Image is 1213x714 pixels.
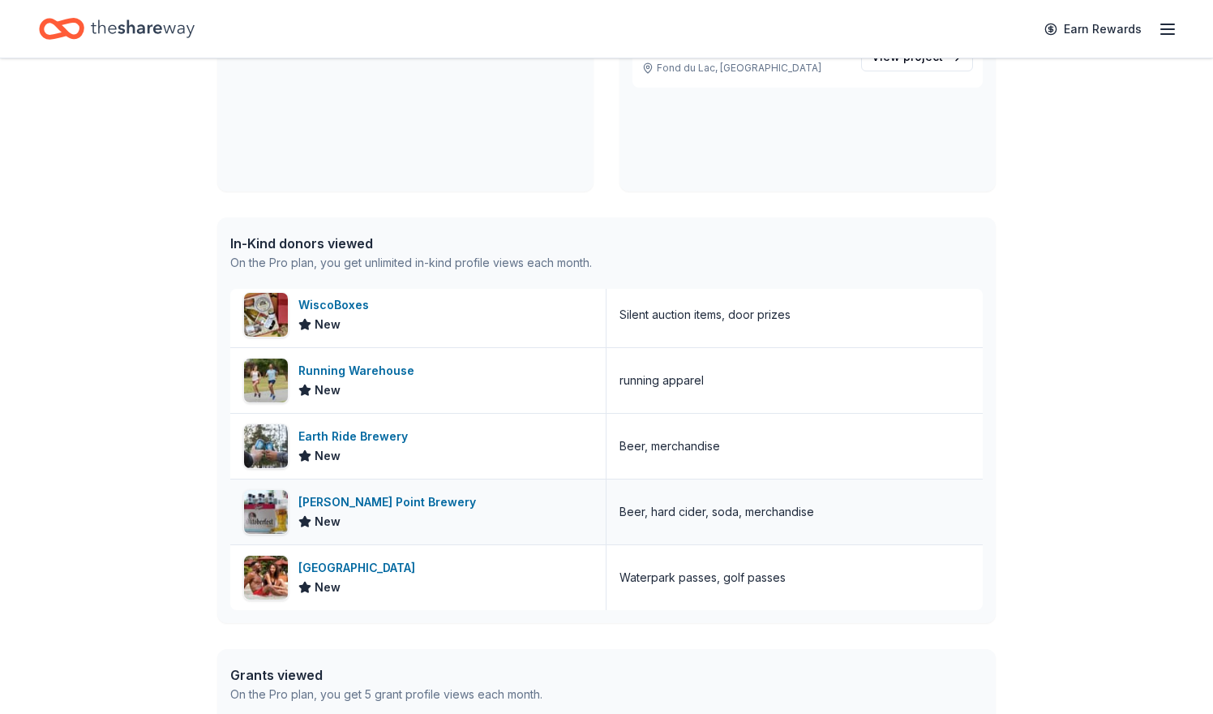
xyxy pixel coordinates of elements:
[315,381,341,400] span: New
[315,512,341,531] span: New
[619,305,791,325] div: Silent auction items, door prizes
[298,492,482,512] div: [PERSON_NAME] Point Brewery
[1035,15,1151,44] a: Earn Rewards
[244,490,288,534] img: Image for Stevens Point Brewery
[298,295,375,315] div: WiscoBoxes
[230,665,542,685] div: Grants viewed
[619,502,814,522] div: Beer, hard cider, soda, merchandise
[230,234,592,253] div: In-Kind donors viewed
[244,556,288,600] img: Image for Chula Vista Resort
[244,293,288,337] img: Image for WiscoBoxes
[39,10,195,48] a: Home
[244,424,288,468] img: Image for Earth Ride Brewery
[244,359,288,402] img: Image for Running Warehouse
[315,315,341,334] span: New
[230,253,592,273] div: On the Pro plan, you get unlimited in-kind profile views each month.
[315,578,341,597] span: New
[619,437,720,456] div: Beer, merchandise
[298,427,414,446] div: Earth Ride Brewery
[619,371,704,390] div: running apparel
[315,446,341,466] span: New
[298,361,421,381] div: Running Warehouse
[230,685,542,704] div: On the Pro plan, you get 5 grant profile views each month.
[619,568,786,587] div: Waterpark passes, golf passes
[642,62,848,75] p: Fond du Lac, [GEOGRAPHIC_DATA]
[298,558,422,578] div: [GEOGRAPHIC_DATA]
